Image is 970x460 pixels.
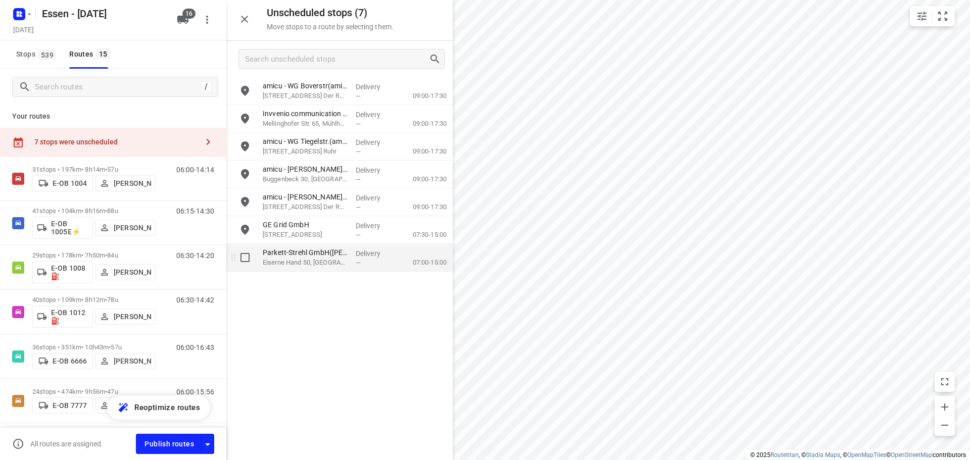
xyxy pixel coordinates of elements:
[32,251,156,259] p: 29 stops • 178km • 7h50m
[263,136,348,146] p: amicu - WG Tiegelstr.(amicu - Außerklinische Intensivpflege)
[107,207,118,215] span: 88u
[114,357,151,365] p: [PERSON_NAME]
[263,81,348,91] p: amicu - WG Boverstr(amicu - Außerklinische Intensivpflege)
[397,230,447,240] p: 07:30-15:00
[356,221,393,231] p: Delivery
[105,207,107,215] span: •
[267,23,394,31] p: Move stops to a route by selecting them.
[16,48,59,61] span: Stops
[750,451,966,458] li: © 2025 , © , © © contributors
[429,53,444,65] div: Search
[114,224,151,232] p: [PERSON_NAME]
[933,6,953,26] button: Fit zoom
[176,296,214,304] p: 06:30-14:42
[107,166,118,173] span: 57u
[114,313,151,321] p: [PERSON_NAME]
[32,166,156,173] p: 31 stops • 197km • 8h14m
[32,305,93,328] button: E-OB 1012⛽️
[107,296,118,303] span: 78u
[356,165,393,175] p: Delivery
[201,81,212,92] div: /
[263,91,348,101] p: Boverstraße 1a, Mülheim An Der Ruhr
[263,164,348,174] p: amicu - WG Buggenbeck(amicu - Außerklinische Intensivpflege)
[356,231,361,239] span: —
[107,388,118,395] span: 47u
[226,77,453,459] div: grid
[263,119,348,129] p: Mellinghofer Str. 65, Mühlheim An Der Ruhr
[197,10,217,30] button: More
[356,248,393,259] p: Delivery
[847,451,886,458] a: OpenMapTiles
[173,10,193,30] button: 16
[397,202,447,212] p: 09:00-17:30
[235,247,255,268] span: Select
[51,309,88,325] p: E-OB 1012⛽️
[397,91,447,101] p: 09:00-17:30
[53,357,87,365] p: E-OB 6666
[356,259,361,267] span: —
[95,220,156,236] button: [PERSON_NAME]
[356,176,361,183] span: —
[912,6,932,26] button: Map settings
[32,217,93,239] button: E-OB 1005E⚡
[96,48,110,59] span: 15
[263,109,348,119] p: Invvenio communication GmbH(Samir Ghalem)
[397,174,447,184] p: 09:00-17:30
[51,220,88,236] p: E-OB 1005E⚡
[891,451,933,458] a: OpenStreetMap
[114,268,151,276] p: [PERSON_NAME]
[53,401,87,410] p: E-OB 7777
[144,438,194,450] span: Publish routes
[32,207,156,215] p: 41 stops • 104km • 8h16m
[34,138,198,146] div: 7 stops were unscheduled
[95,309,156,325] button: [PERSON_NAME]
[263,258,348,268] p: Eiserne Hand 50, [GEOGRAPHIC_DATA]
[51,264,88,280] p: E-OB 1008⛽️
[356,110,393,120] p: Delivery
[263,220,348,230] p: GE Grid GmbH
[114,179,151,187] p: [PERSON_NAME]
[38,49,56,60] span: 539
[202,437,214,450] div: Driver app settings
[176,251,214,260] p: 06:30-14:20
[356,137,393,147] p: Delivery
[95,264,156,280] button: [PERSON_NAME]
[176,388,214,396] p: 06:00-15:56
[245,52,429,67] input: Search unscheduled stops
[111,343,121,351] span: 57u
[770,451,799,458] a: Routetitan
[105,251,107,259] span: •
[136,434,202,453] button: Publish routes
[32,175,93,191] button: E-OB 1004
[32,296,156,303] p: 40 stops • 109km • 8h12m
[263,247,348,258] p: Parkett-Strehl GmbH(Anette Strehl)
[95,353,156,369] button: [PERSON_NAME]
[12,111,214,122] p: Your routes
[356,120,361,128] span: —
[356,203,361,211] span: —
[356,82,393,92] p: Delivery
[35,79,201,95] input: Search routes
[134,401,200,414] span: Reoptimize routes
[32,261,93,283] button: E-OB 1008⛽️
[32,353,93,369] button: E-OB 6666
[356,92,361,100] span: —
[263,202,348,212] p: Lindenstraße 61, Mülheim An Der Ruhr
[176,207,214,215] p: 06:15-14:30
[356,193,393,203] p: Delivery
[32,343,156,351] p: 36 stops • 351km • 10h43m
[95,397,156,414] button: [PERSON_NAME]
[53,179,87,187] p: E-OB 1004
[263,146,348,157] p: Tiegelstraße 88, Mülheim An Der Ruhr
[38,6,169,22] h5: Rename
[105,388,107,395] span: •
[9,24,38,35] h5: Project date
[176,343,214,351] p: 06:00-16:43
[69,48,113,61] div: Routes
[263,174,348,184] p: Buggenbeck 30, Mülheim An Der Ruhr
[397,119,447,129] p: 09:00-17:30
[109,343,111,351] span: •
[910,6,955,26] div: small contained button group
[397,258,447,268] p: 07:00-15:00
[397,146,447,157] p: 09:00-17:30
